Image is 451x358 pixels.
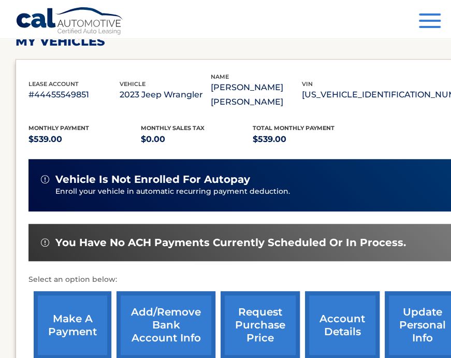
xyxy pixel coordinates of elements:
[16,34,105,49] h2: my vehicles
[16,7,124,37] a: Cal Automotive
[419,13,441,31] button: Menu
[28,132,141,147] p: $539.00
[211,80,302,109] p: [PERSON_NAME] [PERSON_NAME]
[141,132,253,147] p: $0.00
[55,173,250,186] span: vehicle is not enrolled for autopay
[211,73,229,80] span: name
[302,80,313,88] span: vin
[253,132,365,147] p: $539.00
[28,124,89,132] span: Monthly Payment
[28,80,79,88] span: lease account
[55,236,406,249] span: You have no ACH payments currently scheduled or in process.
[253,124,334,132] span: Total Monthly Payment
[28,88,120,102] p: #44455549851
[120,88,211,102] p: 2023 Jeep Wrangler
[41,238,49,247] img: alert-white.svg
[120,80,146,88] span: vehicle
[141,124,205,132] span: Monthly sales Tax
[41,175,49,183] img: alert-white.svg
